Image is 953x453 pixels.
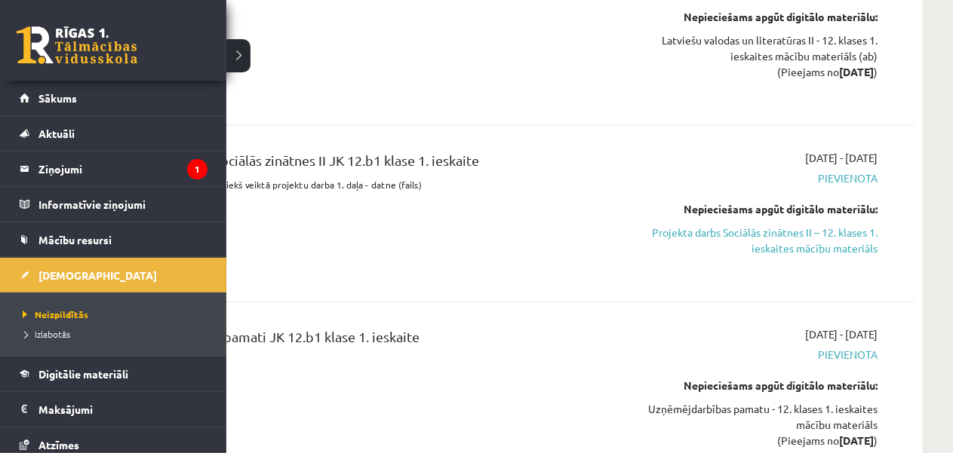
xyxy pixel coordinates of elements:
[19,328,70,340] span: Izlabotās
[17,26,137,64] a: Rīgas 1. Tālmācības vidusskola
[839,65,874,78] strong: [DATE]
[20,258,208,292] a: [DEMOGRAPHIC_DATA]
[19,308,211,321] a: Neizpildītās
[638,401,878,448] div: Uzņēmējdarbības pamatu - 12. klases 1. ieskaites mācību materiāls (Pieejams no )
[38,91,77,105] span: Sākums
[805,150,878,166] span: [DATE] - [DATE]
[805,326,878,342] span: [DATE] - [DATE]
[638,378,878,393] div: Nepieciešams apgūt digitālo materiālu:
[20,116,208,151] a: Aktuāli
[20,187,208,222] a: Informatīvie ziņojumi
[38,127,75,140] span: Aktuāli
[113,326,615,354] div: Uzņēmējdarbības pamati JK 12.b1 klase 1. ieskaite
[638,9,878,25] div: Nepieciešams apgūt digitālo materiālu:
[638,347,878,363] span: Pievienota
[113,178,615,191] p: Ieskaitē būs jāpievieno iepriekš veiktā projektu darba 1. daļa - datne (fails)
[38,438,79,451] span: Atzīmes
[38,152,208,186] legend: Ziņojumi
[20,392,208,427] a: Maksājumi
[19,308,88,320] span: Neizpildītās
[19,327,211,341] a: Izlabotās
[20,81,208,115] a: Sākums
[38,233,112,246] span: Mācību resursi
[38,268,157,282] span: [DEMOGRAPHIC_DATA]
[638,225,878,256] a: Projekta darbs Sociālās zinātnes II – 12. klases 1. ieskaites mācību materiāls
[20,152,208,186] a: Ziņojumi1
[20,222,208,257] a: Mācību resursi
[187,159,208,179] i: 1
[638,201,878,217] div: Nepieciešams apgūt digitālo materiālu:
[20,357,208,391] a: Digitālie materiāli
[38,392,208,427] legend: Maksājumi
[113,150,615,178] div: Projekta darbs - Sociālās zinātnes II JK 12.b1 klase 1. ieskaite
[38,187,208,222] legend: Informatīvie ziņojumi
[839,433,874,447] strong: [DATE]
[638,32,878,80] div: Latviešu valodas un literatūras II - 12. klases 1. ieskaites mācību materiāls (ab) (Pieejams no )
[638,170,878,186] span: Pievienota
[38,367,128,381] span: Digitālie materiāli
